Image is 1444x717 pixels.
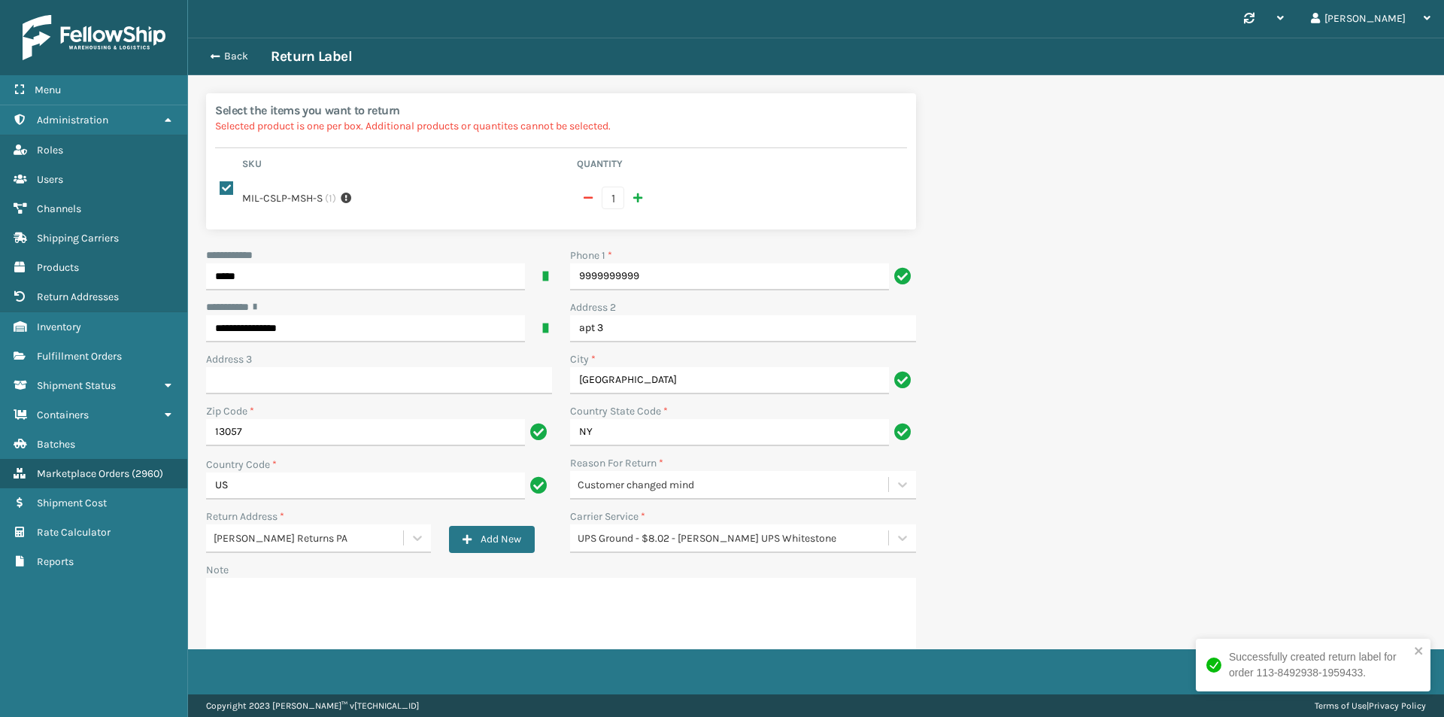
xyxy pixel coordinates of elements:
[37,321,81,333] span: Inventory
[37,202,81,215] span: Channels
[242,190,323,206] label: MIL-CSLP-MSH-S
[37,497,107,509] span: Shipment Cost
[215,118,907,134] p: Selected product is one per box. Additional products or quantites cannot be selected.
[570,299,616,315] label: Address 2
[37,290,119,303] span: Return Addresses
[206,694,419,717] p: Copyright 2023 [PERSON_NAME]™ v [TECHNICAL_ID]
[37,350,122,363] span: Fulfillment Orders
[37,144,63,156] span: Roles
[37,526,111,539] span: Rate Calculator
[1414,645,1424,659] button: close
[570,509,645,524] label: Carrier Service
[215,102,907,118] h2: Select the items you want to return
[206,351,252,367] label: Address 3
[202,50,271,63] button: Back
[570,455,663,471] label: Reason For Return
[37,261,79,274] span: Products
[37,555,74,568] span: Reports
[578,477,890,493] div: Customer changed mind
[206,564,229,576] label: Note
[132,467,163,480] span: ( 2960 )
[23,15,165,60] img: logo
[37,438,75,451] span: Batches
[578,530,890,546] div: UPS Ground - $8.02 - [PERSON_NAME] UPS Whitestone
[206,457,277,472] label: Country Code
[271,47,352,65] h3: Return Label
[37,114,108,126] span: Administration
[1229,649,1409,681] div: Successfully created return label for order 113-8492938-1959433.
[37,232,119,245] span: Shipping Carriers
[37,467,129,480] span: Marketplace Orders
[238,157,572,175] th: Sku
[570,248,612,263] label: Phone 1
[37,173,63,186] span: Users
[35,84,61,96] span: Menu
[570,403,668,419] label: Country State Code
[572,157,907,175] th: Quantity
[37,409,89,421] span: Containers
[206,509,284,524] label: Return Address
[214,530,405,546] div: [PERSON_NAME] Returns PA
[325,190,336,206] span: ( 1 )
[37,379,116,392] span: Shipment Status
[449,526,535,553] button: Add New
[206,403,254,419] label: Zip Code
[570,351,596,367] label: City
